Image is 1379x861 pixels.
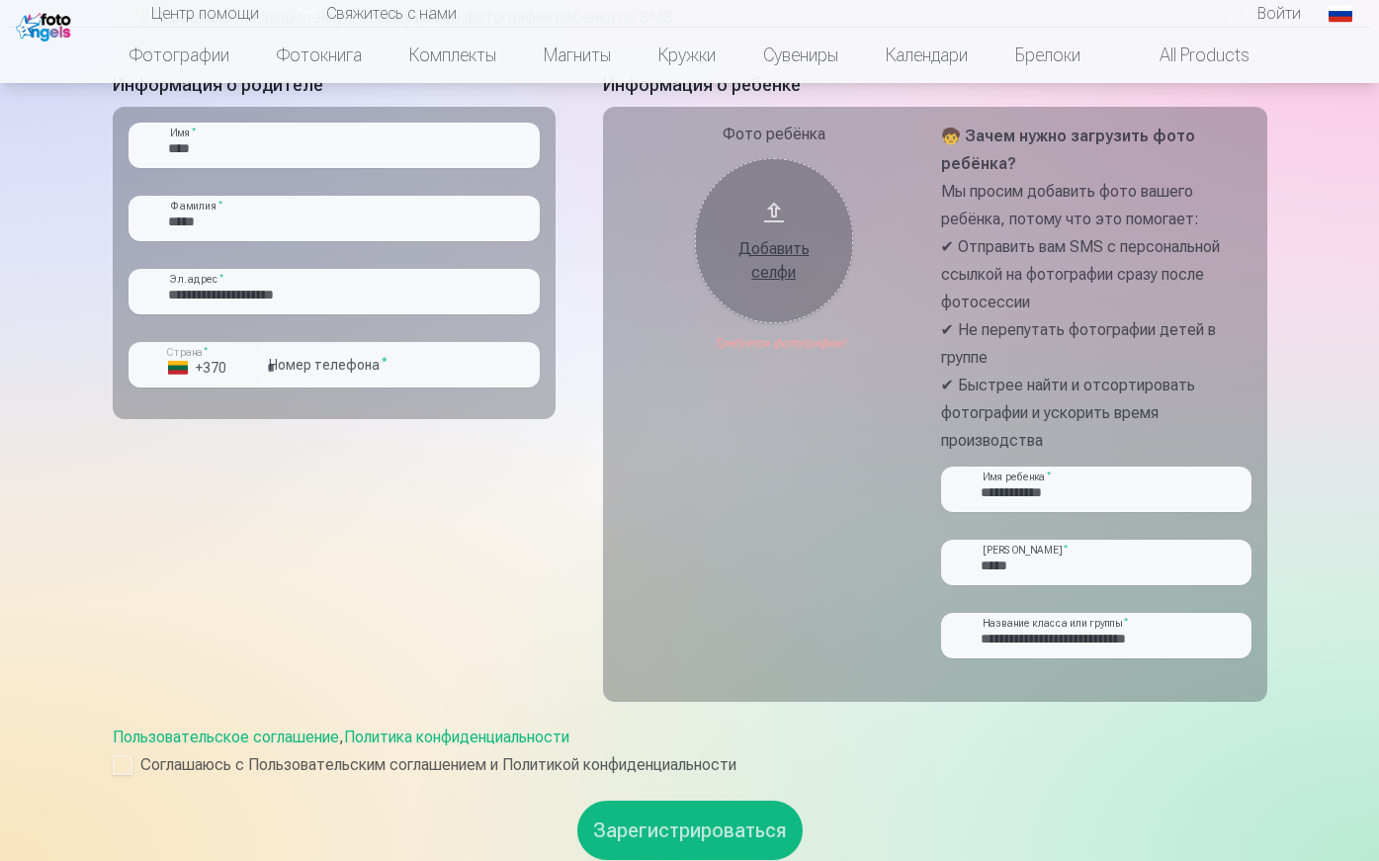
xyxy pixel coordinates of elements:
[386,28,520,83] a: Комплекты
[253,28,386,83] a: Фотокнига
[991,28,1104,83] a: Брелоки
[113,728,339,746] a: Пользовательское соглашение
[715,237,833,285] div: Добавить селфи
[941,178,1251,233] p: Мы просим добавить фото вашего ребёнка, потому что это помогает:
[520,28,635,83] a: Магниты
[619,123,929,146] div: Фото ребёнка
[739,28,862,83] a: Сувениры
[106,28,253,83] a: Фотографии
[941,316,1251,372] p: ✔ Не перепутать фотографии детей в группе
[113,753,1267,777] label: Соглашаюсь с Пользовательским соглашением и Политикой конфиденциальности
[160,345,215,360] label: Страна
[577,801,803,860] button: Зарегистрироваться
[1104,28,1273,83] a: All products
[603,71,1267,99] h5: Информация о ребёнке
[113,71,556,99] h5: Информация о родителе
[695,158,853,323] button: Добавить селфи
[168,358,227,378] div: +370
[941,233,1251,316] p: ✔ Отправить вам SMS с персональной ссылкой на фотографии сразу после фотосессии
[635,28,739,83] a: Кружки
[619,335,929,351] div: Требуется фотография!
[941,372,1251,455] p: ✔ Быстрее найти и отсортировать фотографии и ускорить время производства
[941,127,1195,173] strong: 🧒 Зачем нужно загрузить фото ребёнка?
[344,728,569,746] a: Политика конфиденциальности
[16,8,76,42] img: /fa1
[129,342,257,387] button: Страна*+370
[862,28,991,83] a: Календари
[113,726,1267,777] div: ,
